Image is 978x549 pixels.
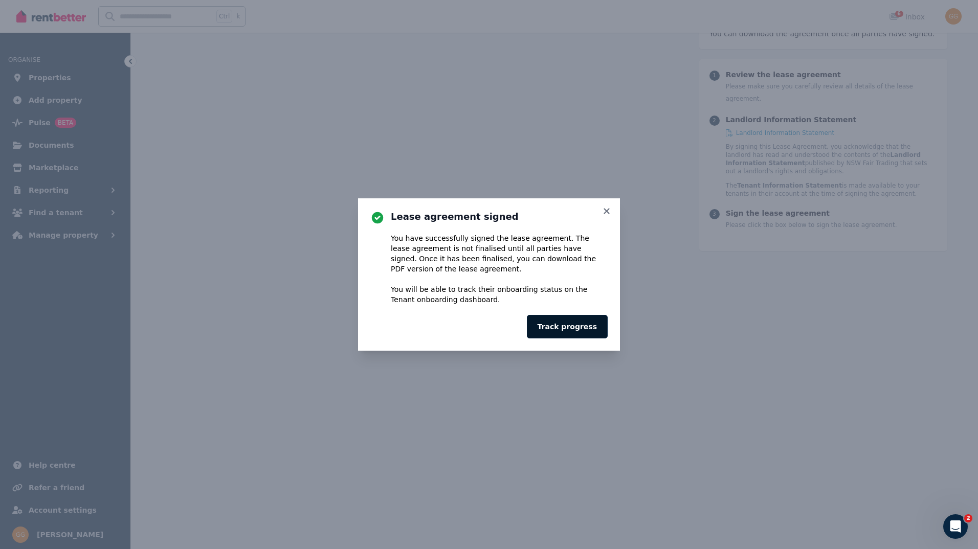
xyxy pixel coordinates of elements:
[391,233,608,305] div: You have successfully signed the lease agreement. The lease agreement is . Once it has been final...
[391,211,608,223] h3: Lease agreement signed
[964,514,972,522] span: 2
[391,284,608,305] p: You will be able to track their onboarding status on the Tenant onboarding dashboard.
[527,315,608,338] button: Track progress
[391,244,582,263] span: not finalised until all parties have signed
[943,514,968,539] iframe: Intercom live chat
